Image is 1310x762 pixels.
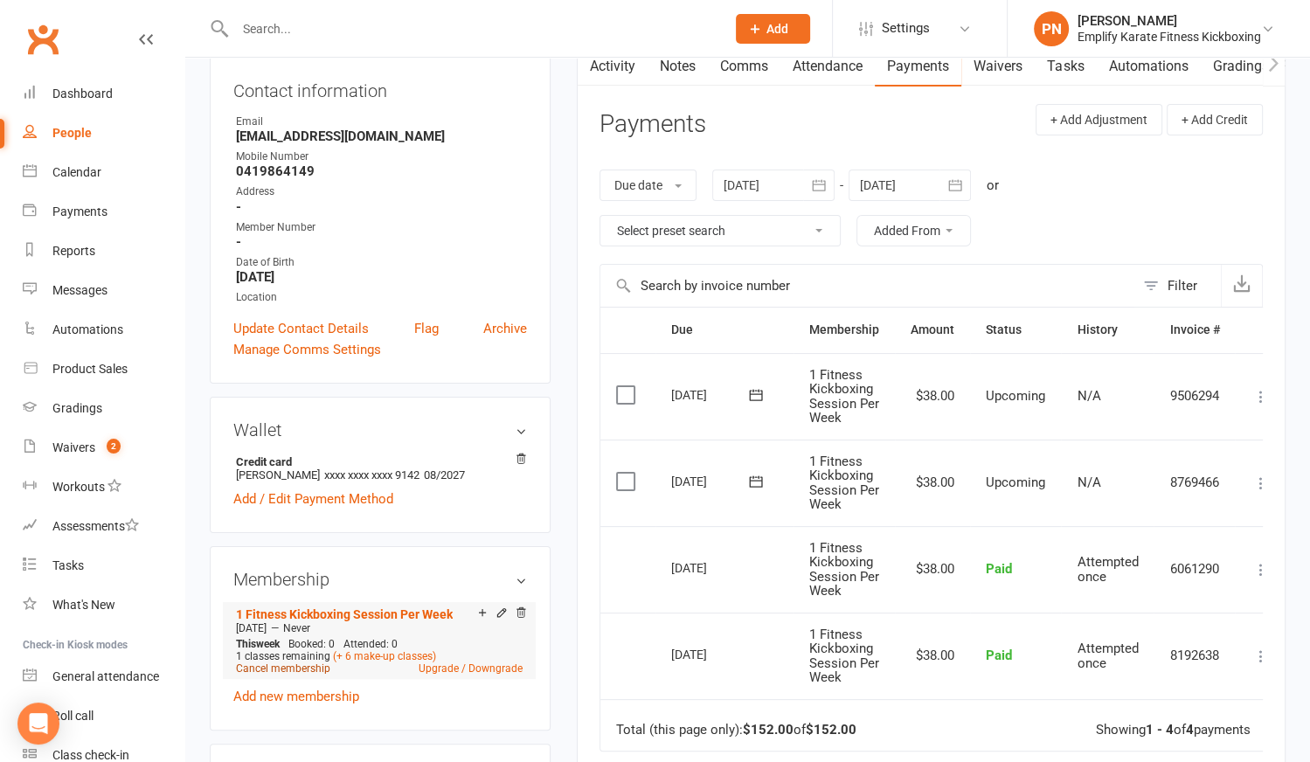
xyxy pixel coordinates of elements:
[809,367,879,426] span: 1 Fitness Kickboxing Session Per Week
[23,657,184,696] a: General attendance kiosk mode
[1095,723,1250,738] div: Showing of payments
[236,269,527,285] strong: [DATE]
[1077,388,1100,404] span: N/A
[52,283,107,297] div: Messages
[230,17,713,41] input: Search...
[809,540,879,599] span: 1 Fitness Kickboxing Session Per Week
[236,607,453,621] a: 1 Fitness Kickboxing Session Per Week
[52,362,128,376] div: Product Sales
[986,561,1012,577] span: Paid
[232,621,527,635] div: —
[671,381,752,408] div: [DATE]
[743,722,794,738] strong: $152.00
[895,308,970,352] th: Amount
[233,488,393,509] a: Add / Edit Payment Method
[52,244,95,258] div: Reports
[1154,308,1235,352] th: Invoice #
[52,87,113,100] div: Dashboard
[23,389,184,428] a: Gradings
[236,163,527,179] strong: 0419864149
[236,114,527,130] div: Email
[766,22,788,36] span: Add
[1078,13,1261,29] div: [PERSON_NAME]
[52,401,102,415] div: Gradings
[23,428,184,468] a: Waivers 2
[236,289,527,306] div: Location
[1154,440,1235,526] td: 8769466
[52,669,159,683] div: General attendance
[780,46,875,87] a: Attendance
[1167,104,1263,135] button: + Add Credit
[236,219,527,236] div: Member Number
[52,519,139,533] div: Assessments
[233,318,369,339] a: Update Contact Details
[986,648,1012,663] span: Paid
[970,308,1061,352] th: Status
[52,204,107,218] div: Payments
[809,454,879,513] span: 1 Fitness Kickboxing Session Per Week
[107,439,121,454] span: 2
[1134,265,1221,307] button: Filter
[794,308,895,352] th: Membership
[52,322,123,336] div: Automations
[600,170,697,201] button: Due date
[52,558,84,572] div: Tasks
[288,638,335,650] span: Booked: 0
[986,388,1045,404] span: Upcoming
[233,420,527,440] h3: Wallet
[1154,353,1235,440] td: 9506294
[23,192,184,232] a: Payments
[236,199,527,215] strong: -
[23,232,184,271] a: Reports
[236,184,527,200] div: Address
[233,570,527,589] h3: Membership
[324,468,419,481] span: xxxx xxxx xxxx 9142
[1145,722,1173,738] strong: 1 - 4
[671,641,752,668] div: [DATE]
[671,468,752,495] div: [DATE]
[17,703,59,745] div: Open Intercom Messenger
[233,453,527,484] li: [PERSON_NAME]
[616,723,856,738] div: Total (this page only): of
[236,622,267,634] span: [DATE]
[600,265,1134,307] input: Search by invoice number
[1096,46,1200,87] a: Automations
[23,153,184,192] a: Calendar
[23,350,184,389] a: Product Sales
[809,627,879,686] span: 1 Fitness Kickboxing Session Per Week
[1036,104,1162,135] button: + Add Adjustment
[895,353,970,440] td: $38.00
[414,318,439,339] a: Flag
[52,748,129,762] div: Class check-in
[236,650,330,662] span: 1 classes remaining
[1077,475,1100,490] span: N/A
[23,696,184,736] a: Roll call
[655,308,794,352] th: Due
[895,440,970,526] td: $38.00
[23,114,184,153] a: People
[23,585,184,625] a: What's New
[23,546,184,585] a: Tasks
[1185,722,1193,738] strong: 4
[343,638,398,650] span: Attended: 0
[233,339,381,360] a: Manage Comms Settings
[233,74,527,100] h3: Contact information
[895,526,970,613] td: $38.00
[236,254,527,271] div: Date of Birth
[236,234,527,250] strong: -
[52,709,94,723] div: Roll call
[708,46,780,87] a: Comms
[1078,29,1261,45] div: Emplify Karate Fitness Kickboxing
[1035,46,1096,87] a: Tasks
[895,613,970,699] td: $38.00
[1168,275,1197,296] div: Filter
[736,14,810,44] button: Add
[1154,526,1235,613] td: 6061290
[1061,308,1154,352] th: History
[236,149,527,165] div: Mobile Number
[483,318,527,339] a: Archive
[875,46,961,87] a: Payments
[232,638,284,650] div: week
[236,662,330,675] a: Cancel membership
[1154,613,1235,699] td: 8192638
